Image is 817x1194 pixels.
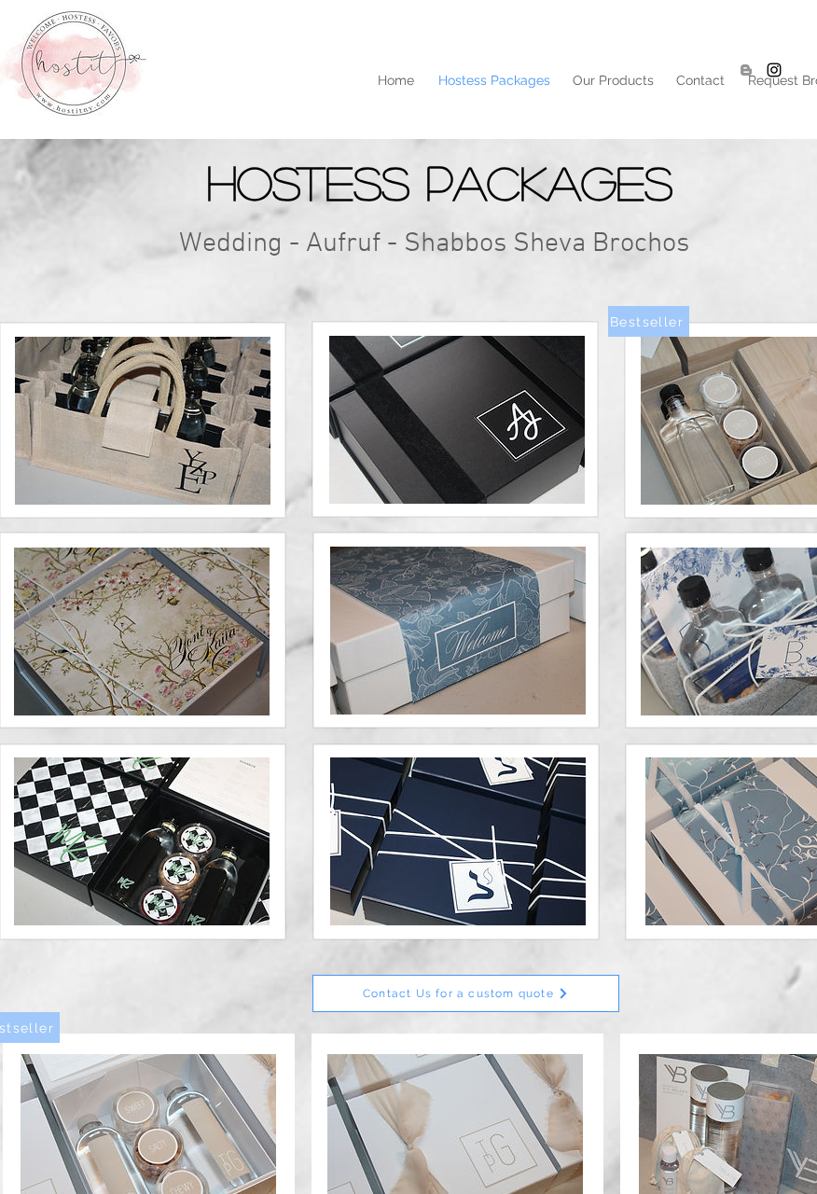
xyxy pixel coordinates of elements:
[563,66,663,94] p: Our Products
[330,547,586,715] img: IMG_9668.JPG
[14,757,270,925] img: IMG_0035.JPG
[207,159,672,205] span: Hostess Packages
[426,66,561,94] a: Hostess Packages
[737,61,783,79] ul: Social Bar
[14,548,270,715] img: IMG_0212.JPG
[664,66,736,94] a: Contact
[429,66,560,94] p: Hostess Packages
[363,987,554,1000] span: Contact Us for a custom quote
[737,61,755,79] img: Blogger
[179,227,714,261] h2: Wedding - Aufruf - Shabbos Sheva Brochos
[368,66,423,94] p: Home
[608,306,689,337] button: Bestseller
[365,66,426,94] a: Home
[15,337,270,505] img: IMG_0565.JPG
[765,61,783,79] img: Hostitny
[610,314,684,329] span: Bestseller
[312,975,619,1012] a: Contact Us for a custom quote
[329,336,585,504] img: IMG_8953.JPG
[561,66,664,94] a: Our Products
[667,66,734,94] p: Contact
[330,757,586,925] img: IMG_9862.JPG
